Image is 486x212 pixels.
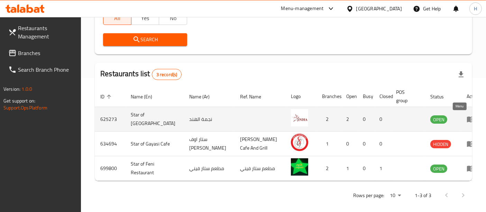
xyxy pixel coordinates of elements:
th: Busy [357,86,374,107]
span: H [474,5,477,12]
span: Search [109,35,182,44]
td: 1 [374,156,391,181]
td: Star of Gayasi Cafe [125,132,184,156]
td: Star of [GEOGRAPHIC_DATA] [125,107,184,132]
td: 634694 [95,132,125,156]
span: No [162,13,184,23]
span: Version: [3,85,20,94]
td: 625273 [95,107,125,132]
td: [PERSON_NAME] Cafe And Grill [235,132,285,156]
td: 1 [341,156,357,181]
span: Ref. Name [240,92,270,101]
span: Get support on: [3,96,35,105]
button: Yes [131,11,159,25]
td: 2 [341,107,357,132]
p: 1-3 of 3 [415,191,431,200]
th: Branches [317,86,341,107]
span: Search Branch Phone [18,65,76,74]
td: 0 [357,132,374,156]
div: Menu-management [281,5,324,13]
span: Status [430,92,453,101]
td: 0 [357,107,374,132]
span: Restaurants Management [18,24,76,41]
th: Action [461,86,485,107]
td: ستار اوف [PERSON_NAME] [184,132,235,156]
td: 1 [317,132,341,156]
span: All [106,13,129,23]
th: Closed [374,86,391,107]
td: نجمة الهند [184,107,235,132]
span: OPEN [430,165,447,173]
img: Star of Feni Restaurant [291,158,308,176]
button: Search [103,33,187,46]
span: Name (En) [131,92,161,101]
a: Restaurants Management [3,20,81,45]
p: Rows per page: [353,191,384,200]
span: ID [100,92,113,101]
span: Branches [18,49,76,57]
table: enhanced table [95,86,485,181]
div: Total records count [152,69,182,80]
div: Export file [453,66,469,83]
td: Star of Feni Restaurant [125,156,184,181]
span: 1.0.0 [21,85,32,94]
td: 0 [341,132,357,156]
button: All [103,11,131,25]
div: Rows per page: [387,191,404,201]
div: Menu [467,140,479,148]
div: Menu [467,164,479,173]
span: HIDDEN [430,140,451,148]
a: Support.OpsPlatform [3,103,47,112]
th: Logo [285,86,317,107]
td: 0 [374,132,391,156]
h2: Restaurants list [100,69,182,80]
button: No [159,11,187,25]
span: 3 record(s) [152,71,182,78]
a: Branches [3,45,81,61]
span: Yes [134,13,157,23]
td: 0 [357,156,374,181]
a: Search Branch Phone [3,61,81,78]
td: 2 [317,107,341,132]
img: Star of India [291,109,308,126]
th: Open [341,86,357,107]
td: 2 [317,156,341,181]
span: Name (Ar) [189,92,219,101]
span: OPEN [430,116,447,124]
img: Star of Gayasi Cafe [291,134,308,151]
span: POS group [396,88,416,105]
td: مطعم ستار فيني [235,156,285,181]
td: 699800 [95,156,125,181]
td: 0 [374,107,391,132]
div: [GEOGRAPHIC_DATA] [356,5,402,12]
td: مطعم ستار فيني [184,156,235,181]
